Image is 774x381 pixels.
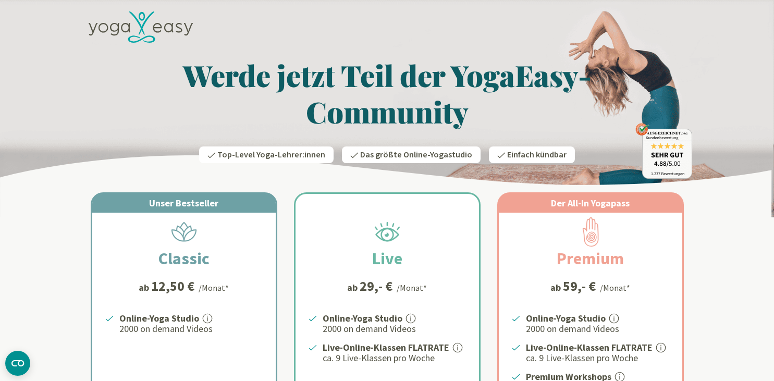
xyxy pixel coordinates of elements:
[563,279,596,293] div: 59,- €
[149,197,218,209] span: Unser Bestseller
[139,280,151,294] span: ab
[600,281,630,294] div: /Monat*
[507,149,567,161] span: Einfach kündbar
[526,323,670,335] p: 2000 on demand Videos
[635,123,692,179] img: ausgezeichnet_badge.png
[119,323,263,335] p: 2000 on demand Videos
[217,149,325,161] span: Top-Level Yoga-Lehrer:innen
[323,352,466,364] p: ca. 9 Live-Klassen pro Woche
[360,149,472,161] span: Das größte Online-Yogastudio
[5,351,30,376] button: CMP-Widget öffnen
[82,57,692,130] h1: Werde jetzt Teil der YogaEasy-Community
[526,341,653,353] strong: Live-Online-Klassen FLATRATE
[397,281,427,294] div: /Monat*
[323,312,402,324] strong: Online-Yoga Studio
[551,197,630,209] span: Der All-In Yogapass
[526,352,670,364] p: ca. 9 Live-Klassen pro Woche
[199,281,229,294] div: /Monat*
[347,280,360,294] span: ab
[323,341,449,353] strong: Live-Online-Klassen FLATRATE
[323,323,466,335] p: 2000 on demand Videos
[133,246,235,271] h2: Classic
[532,246,649,271] h2: Premium
[526,312,606,324] strong: Online-Yoga Studio
[347,246,427,271] h2: Live
[151,279,194,293] div: 12,50 €
[360,279,392,293] div: 29,- €
[550,280,563,294] span: ab
[119,312,199,324] strong: Online-Yoga Studio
